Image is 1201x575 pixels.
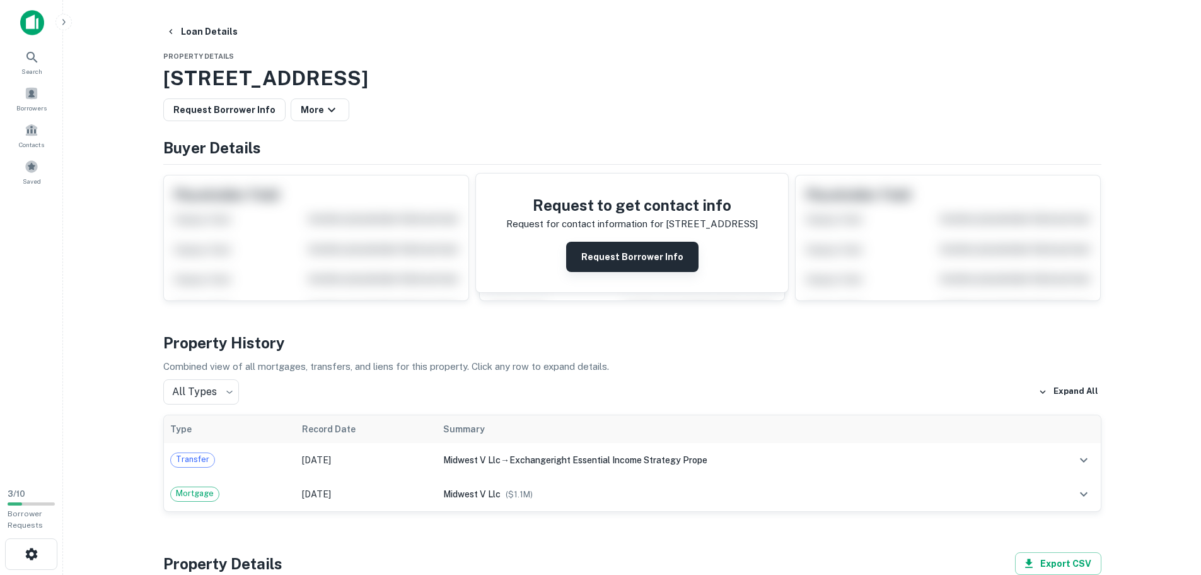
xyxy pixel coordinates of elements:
[163,98,286,121] button: Request Borrower Info
[296,443,437,477] td: [DATE]
[4,81,59,116] a: Borrowers
[8,489,25,499] span: 3 / 10
[4,45,59,79] a: Search
[16,103,47,113] span: Borrowers
[161,20,243,43] button: Loan Details
[21,66,42,76] span: Search
[8,509,43,530] span: Borrower Requests
[163,136,1101,159] h4: Buyer Details
[20,10,44,35] img: capitalize-icon.png
[163,379,239,405] div: All Types
[566,242,699,272] button: Request Borrower Info
[171,487,219,500] span: Mortgage
[164,415,296,443] th: Type
[509,455,707,465] span: exchangeright essential income strategy prope
[1073,483,1094,505] button: expand row
[163,331,1101,354] h4: Property History
[506,216,663,232] p: Request for contact information for
[1015,552,1101,575] button: Export CSV
[4,155,59,189] a: Saved
[163,359,1101,374] p: Combined view of all mortgages, transfers, and liens for this property. Click any row to expand d...
[171,453,214,466] span: Transfer
[443,455,501,465] span: midwest v llc
[163,63,1101,93] h3: [STREET_ADDRESS]
[296,415,437,443] th: Record Date
[1073,449,1094,471] button: expand row
[506,194,758,216] h4: Request to get contact info
[163,52,234,60] span: Property Details
[443,453,1021,467] div: →
[1138,474,1201,535] iframe: Chat Widget
[4,118,59,152] a: Contacts
[163,552,282,575] h4: Property Details
[23,176,41,186] span: Saved
[19,139,44,150] span: Contacts
[291,98,349,121] button: More
[437,415,1028,443] th: Summary
[666,216,758,232] p: [STREET_ADDRESS]
[443,489,501,499] span: midwest v llc
[296,477,437,511] td: [DATE]
[1035,382,1101,401] button: Expand All
[506,490,533,499] span: ($ 1.1M )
